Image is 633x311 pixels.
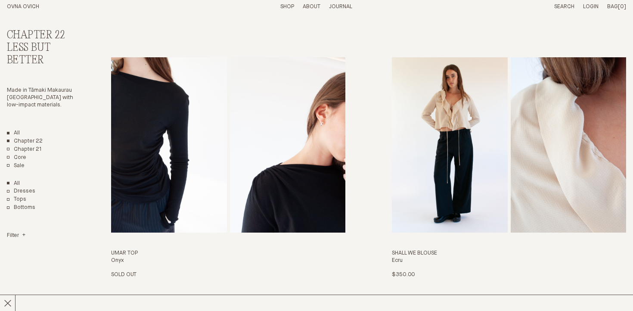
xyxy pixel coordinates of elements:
[583,4,599,9] a: Login
[607,4,618,9] span: Bag
[392,57,507,233] img: Shall We Blouse
[7,196,26,203] a: Tops
[280,4,294,9] a: Shop
[7,29,78,42] h2: Chapter 22
[392,57,626,279] a: Shall We Blouse
[7,180,20,187] a: Show All
[392,250,626,257] h3: Shall We Blouse
[618,4,626,9] span: [0]
[7,204,35,211] a: Bottoms
[329,4,352,9] a: Journal
[111,57,345,279] a: Umar Top
[7,146,42,153] a: Chapter 21
[7,4,39,9] a: Home
[7,154,26,162] a: Core
[303,3,320,11] summary: About
[7,138,43,145] a: Chapter 22
[7,87,78,109] p: Made in Tāmaki Makaurau [GEOGRAPHIC_DATA] with low-impact materials.
[554,4,574,9] a: Search
[7,162,25,170] a: Sale
[111,250,345,257] h3: Umar Top
[392,272,415,277] span: $350.00
[111,57,227,233] img: Umar Top
[392,257,626,264] h4: Ecru
[111,271,137,279] p: Sold Out
[7,188,35,195] a: Dresses
[7,232,25,239] summary: Filter
[7,42,78,67] h3: Less But Better
[7,130,20,137] a: All
[111,257,345,264] h4: Onyx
